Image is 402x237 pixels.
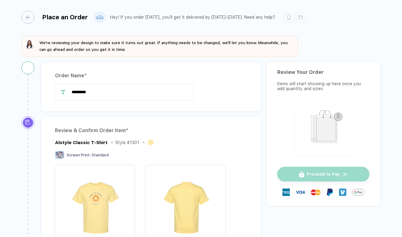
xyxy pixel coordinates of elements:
[295,187,305,197] img: visa
[277,69,369,75] div: Review Your Order
[326,189,333,196] img: Paypal
[67,153,91,157] span: Screen Print :
[282,189,290,196] img: express
[298,106,349,151] img: shopping_bag.png
[42,13,88,21] div: Place an Order
[277,81,369,91] div: Items will start showing up here once you add quantity and sizes.
[55,140,108,145] div: Alstyle Classic T-Shirt
[110,15,275,20] div: Hey! If you order [DATE], you'll get it delivered by [DATE]–[DATE]. Need any help?
[94,12,105,23] img: user profile
[92,153,109,157] span: Standard
[311,187,321,197] img: master-card
[339,189,346,196] img: Venmo
[55,71,247,81] div: Order Name
[55,151,64,159] img: Screen Print
[352,186,364,198] img: GPay
[25,40,294,53] button: We're reviewing your design to make sure it turns out great. If anything needs to be changed, we'...
[39,40,288,52] span: We're reviewing your design to make sure it turns out great. If anything needs to be changed, we'...
[55,126,247,136] div: Review & Confirm Order Item
[25,40,35,49] img: sophie
[115,140,139,145] div: Style # 1301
